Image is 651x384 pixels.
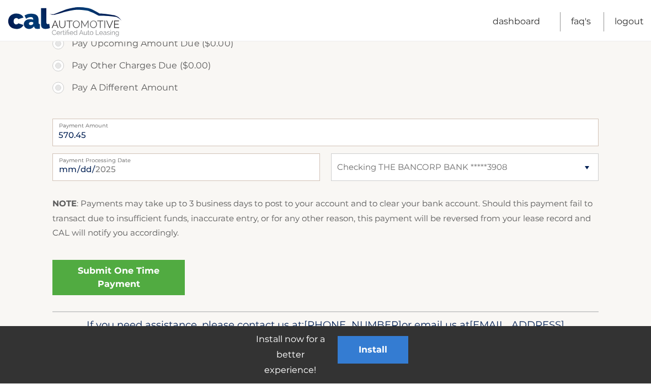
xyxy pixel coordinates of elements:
label: Payment Processing Date [52,154,320,163]
a: Logout [615,13,644,32]
label: Pay A Different Amount [52,77,599,99]
p: : Payments may take up to 3 business days to post to your account and to clear your bank account.... [52,197,599,241]
input: Payment Date [52,154,320,182]
a: FAQ's [571,13,591,32]
strong: NOTE [52,199,77,209]
label: Pay Upcoming Amount Due ($0.00) [52,33,599,55]
label: Pay Other Charges Due ($0.00) [52,55,599,77]
a: Dashboard [493,13,540,32]
button: Install [338,337,408,364]
a: Cal Automotive [7,7,123,39]
input: Payment Amount [52,119,599,147]
label: Payment Amount [52,119,599,128]
p: Install now for a better experience! [243,332,338,378]
a: Submit One Time Payment [52,260,185,296]
p: If you need assistance, please contact us at: or email us at [60,317,591,352]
